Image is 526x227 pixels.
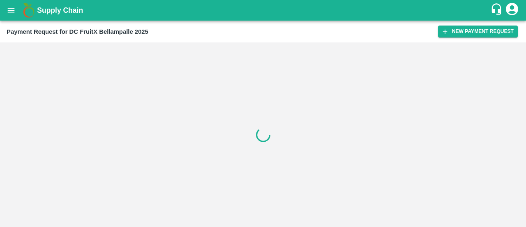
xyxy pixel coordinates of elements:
[505,2,519,19] div: account of current user
[2,1,21,20] button: open drawer
[21,2,37,19] img: logo
[37,5,490,16] a: Supply Chain
[7,28,148,35] b: Payment Request for DC FruitX Bellampalle 2025
[490,3,505,18] div: customer-support
[37,6,83,14] b: Supply Chain
[438,26,518,37] button: New Payment Request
